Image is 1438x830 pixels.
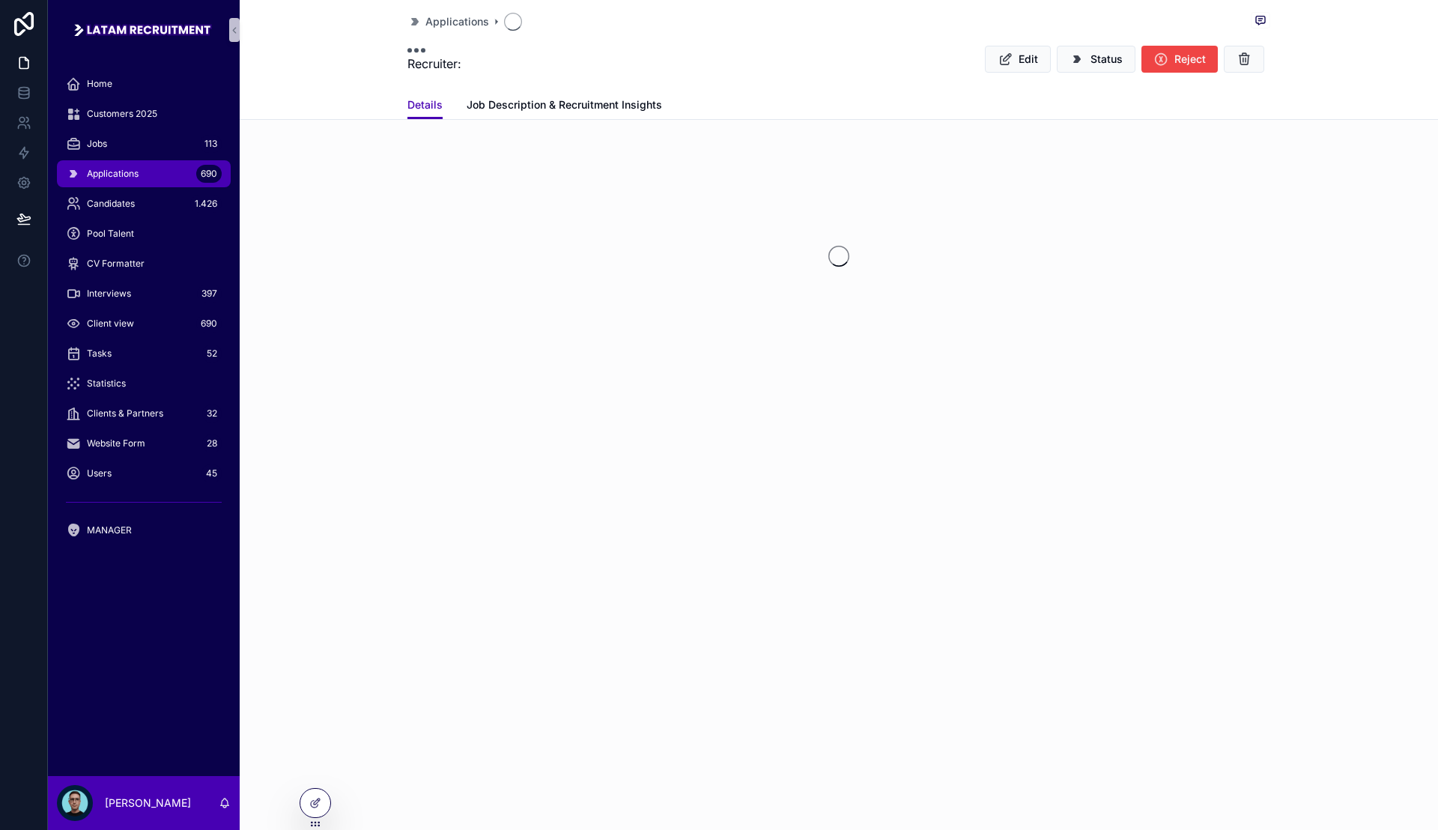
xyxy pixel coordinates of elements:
[87,318,134,330] span: Client view
[87,437,145,449] span: Website Form
[87,108,157,120] span: Customers 2025
[87,378,126,390] span: Statistics
[190,195,222,213] div: 1.426
[57,460,231,487] a: Users45
[57,190,231,217] a: Candidates1.426
[57,430,231,457] a: Website Form28
[87,348,112,360] span: Tasks
[467,91,662,121] a: Job Description & Recruitment Insights
[1019,52,1038,67] span: Edit
[202,345,222,363] div: 52
[87,408,163,419] span: Clients & Partners
[407,14,489,29] a: Applications
[407,55,461,73] p: Recruiter:
[87,524,132,536] span: MANAGER
[57,100,231,127] a: Customers 2025
[57,160,231,187] a: Applications690
[57,220,231,247] a: Pool Talent
[87,288,131,300] span: Interviews
[985,46,1051,73] button: Edit
[57,310,231,337] a: Client view690
[48,60,240,563] div: scrollable content
[196,165,222,183] div: 690
[425,14,489,29] span: Applications
[467,97,662,112] span: Job Description & Recruitment Insights
[105,796,191,811] p: [PERSON_NAME]
[1141,46,1218,73] button: Reject
[87,467,112,479] span: Users
[1174,52,1206,67] span: Reject
[57,280,231,307] a: Interviews397
[202,405,222,422] div: 32
[197,285,222,303] div: 397
[57,130,231,157] a: Jobs113
[87,78,112,90] span: Home
[201,464,222,482] div: 45
[202,434,222,452] div: 28
[1090,52,1123,67] span: Status
[57,400,231,427] a: Clients & Partners32
[87,138,107,150] span: Jobs
[1057,46,1135,73] button: Status
[407,97,443,112] span: Details
[57,370,231,397] a: Statistics
[87,168,139,180] span: Applications
[200,135,222,153] div: 113
[57,70,231,97] a: Home
[87,258,145,270] span: CV Formatter
[87,198,135,210] span: Candidates
[57,340,231,367] a: Tasks52
[87,228,134,240] span: Pool Talent
[196,315,222,333] div: 690
[72,18,216,42] img: App logo
[57,517,231,544] a: MANAGER
[407,91,443,120] a: Details
[57,250,231,277] a: CV Formatter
